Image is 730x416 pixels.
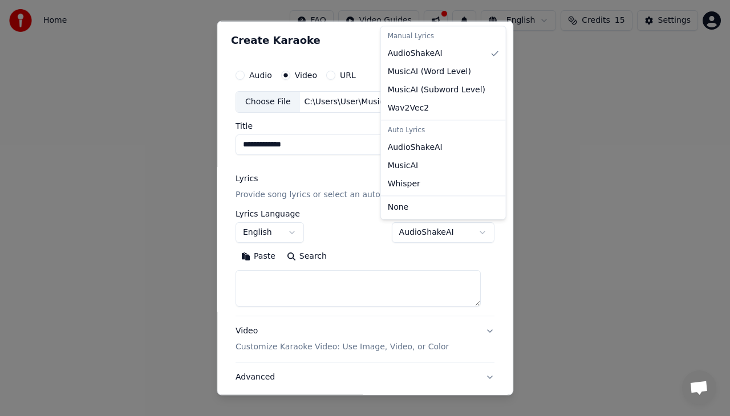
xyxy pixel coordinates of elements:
[388,202,409,213] span: None
[388,66,471,78] span: MusicAI ( Word Level )
[388,84,485,96] span: MusicAI ( Subword Level )
[388,160,419,172] span: MusicAI
[388,48,443,59] span: AudioShakeAI
[383,123,504,138] div: Auto Lyrics
[388,103,429,114] span: Wav2Vec2
[388,142,443,153] span: AudioShakeAI
[383,28,504,44] div: Manual Lyrics
[388,178,420,190] span: Whisper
